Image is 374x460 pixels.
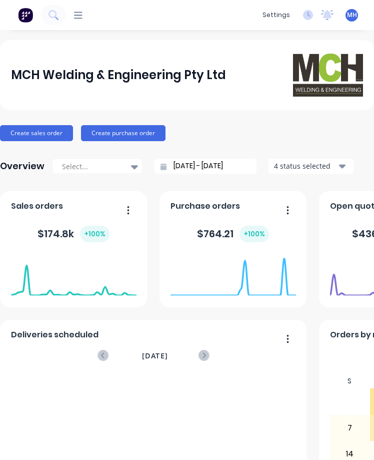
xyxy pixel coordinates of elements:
[81,125,165,141] button: Create purchase order
[293,54,363,96] img: MCH Welding & Engineering Pty Ltd
[170,200,240,212] span: Purchase orders
[347,11,357,20] span: MH
[330,415,370,440] div: 7
[11,65,226,85] div: MCH Welding & Engineering Pty Ltd
[274,161,337,171] div: 4 status selected
[80,226,109,242] div: + 100 %
[268,159,353,174] button: 4 status selected
[11,200,63,212] span: Sales orders
[239,226,269,242] div: + 100 %
[18,8,33,23] img: Factory
[11,329,98,341] span: Deliveries scheduled
[37,226,109,242] div: $ 174.8k
[329,374,370,388] div: S
[197,226,269,242] div: $ 764.21
[142,350,168,361] span: [DATE]
[257,8,295,23] div: settings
